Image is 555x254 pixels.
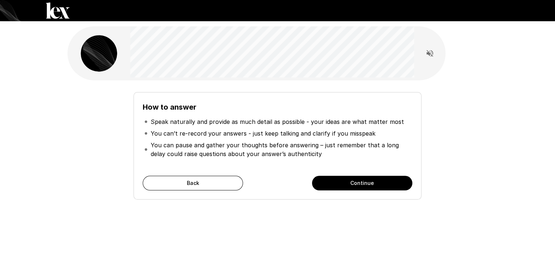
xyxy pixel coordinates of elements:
b: How to answer [143,103,196,111]
p: You can pause and gather your thoughts before answering – just remember that a long delay could r... [151,141,411,158]
img: lex_avatar2.png [81,35,117,72]
button: Continue [312,176,412,190]
p: Speak naturally and provide as much detail as possible - your ideas are what matter most [151,117,404,126]
p: You can’t re-record your answers - just keep talking and clarify if you misspeak [151,129,375,138]
button: Back [143,176,243,190]
button: Read questions aloud [423,46,437,61]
